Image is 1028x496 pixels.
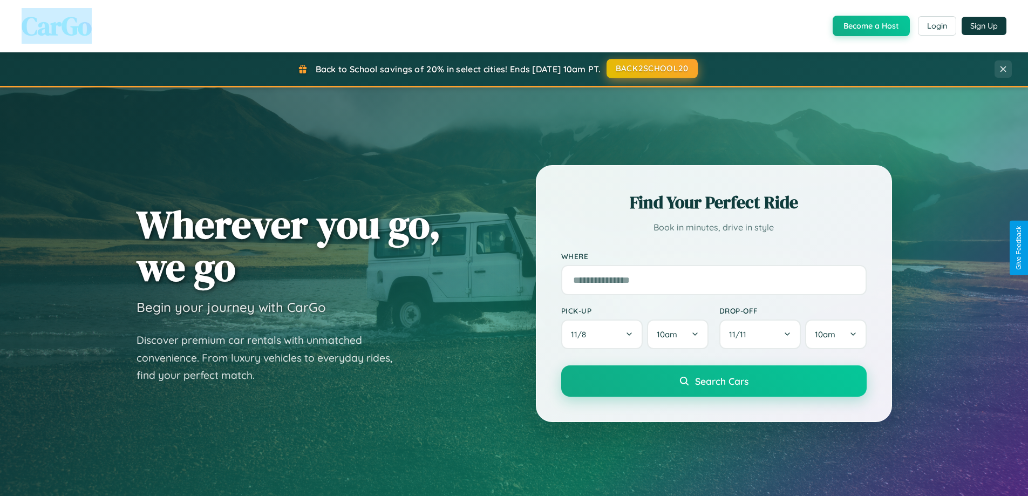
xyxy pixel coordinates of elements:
button: Sign Up [962,17,1006,35]
button: Search Cars [561,365,867,397]
h1: Wherever you go, we go [137,203,441,288]
span: 10am [815,329,835,339]
button: 10am [805,320,866,349]
span: 10am [657,329,677,339]
span: 11 / 11 [729,329,752,339]
button: 10am [647,320,708,349]
div: Give Feedback [1015,226,1023,270]
span: CarGo [22,8,92,44]
label: Pick-up [561,306,709,315]
span: 11 / 8 [571,329,591,339]
span: Search Cars [695,375,748,387]
p: Discover premium car rentals with unmatched convenience. From luxury vehicles to everyday rides, ... [137,331,406,384]
span: Back to School savings of 20% in select cities! Ends [DATE] 10am PT. [316,64,601,74]
label: Where [561,252,867,261]
p: Book in minutes, drive in style [561,220,867,235]
h2: Find Your Perfect Ride [561,191,867,214]
label: Drop-off [719,306,867,315]
button: 11/8 [561,320,643,349]
h3: Begin your journey with CarGo [137,299,326,315]
button: Login [918,16,956,36]
button: BACK2SCHOOL20 [607,59,698,78]
button: 11/11 [719,320,801,349]
button: Become a Host [833,16,910,36]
